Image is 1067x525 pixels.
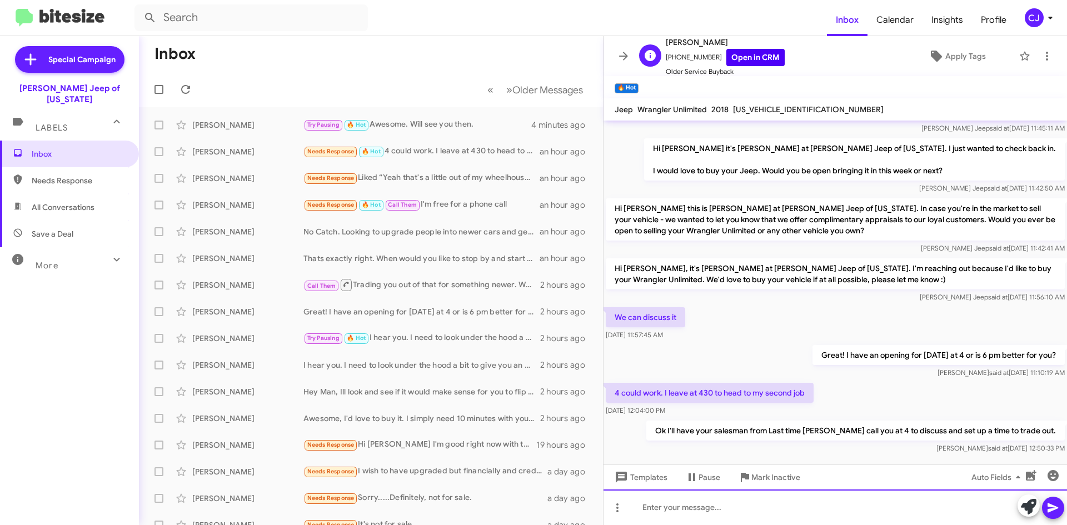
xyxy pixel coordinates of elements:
[192,439,303,451] div: [PERSON_NAME]
[606,383,814,403] p: 4 could work. I leave at 430 to head to my second job
[192,119,303,131] div: [PERSON_NAME]
[989,244,1009,252] span: said at
[990,124,1009,132] span: said at
[988,184,1007,192] span: said at
[971,467,1025,487] span: Auto Fields
[303,465,547,478] div: I wish to have upgraded but financially and credit wise right now it wouldn't be an option. Thank...
[604,467,676,487] button: Templates
[347,334,366,342] span: 🔥 Hot
[921,244,1065,252] span: [PERSON_NAME] Jeep [DATE] 11:42:41 AM
[612,467,667,487] span: Templates
[615,83,639,93] small: 🔥 Hot
[32,175,126,186] span: Needs Response
[989,368,1009,377] span: said at
[15,46,124,73] a: Special Campaign
[606,331,663,339] span: [DATE] 11:57:45 AM
[307,201,355,208] span: Needs Response
[506,83,512,97] span: »
[481,78,590,101] nav: Page navigation example
[36,261,58,271] span: More
[303,306,540,317] div: Great! I have an opening for [DATE] at 4 or is 6 pm better for you?
[307,334,340,342] span: Try Pausing
[666,49,785,66] span: [PHONE_NUMBER]
[32,202,94,213] span: All Conversations
[192,413,303,424] div: [PERSON_NAME]
[307,121,340,128] span: Try Pausing
[154,45,196,63] h1: Inbox
[540,306,594,317] div: 2 hours ago
[303,118,531,131] div: Awesome. Will see you then.
[362,201,381,208] span: 🔥 Hot
[699,467,720,487] span: Pause
[920,293,1065,301] span: [PERSON_NAME] Jeep [DATE] 11:56:10 AM
[919,184,1065,192] span: [PERSON_NAME] Jeep [DATE] 11:42:50 AM
[512,84,583,96] span: Older Messages
[192,226,303,237] div: [PERSON_NAME]
[192,466,303,477] div: [PERSON_NAME]
[540,413,594,424] div: 2 hours ago
[988,444,1008,452] span: said at
[1025,8,1044,27] div: CJ
[307,468,355,475] span: Needs Response
[540,386,594,397] div: 2 hours ago
[192,359,303,371] div: [PERSON_NAME]
[536,439,594,451] div: 19 hours ago
[303,226,540,237] div: No Catch. Looking to upgrade people into newer cars and get vehicles for my preowned lot.
[540,279,594,291] div: 2 hours ago
[547,493,594,504] div: a day ago
[303,278,540,292] div: Trading you out of that for something newer. What's your availability to swing by?
[388,201,417,208] span: Call Them
[531,119,594,131] div: 4 minutes ago
[192,146,303,157] div: [PERSON_NAME]
[923,4,972,36] a: Insights
[500,78,590,101] button: Next
[307,282,336,289] span: Call Them
[307,174,355,182] span: Needs Response
[192,253,303,264] div: [PERSON_NAME]
[303,386,540,397] div: Hey Man, Ill look and see if it would make sense for you to flip out of that one into another bad...
[936,444,1065,452] span: [PERSON_NAME] [DATE] 12:50:33 PM
[192,173,303,184] div: [PERSON_NAME]
[606,258,1065,289] p: Hi [PERSON_NAME], it's [PERSON_NAME] at [PERSON_NAME] Jeep of [US_STATE]. I'm reaching out becaus...
[303,253,540,264] div: Thats exactly right. When would you like to stop by and start the process?
[867,4,923,36] a: Calendar
[812,345,1065,365] p: Great! I have an opening for [DATE] at 4 or is 6 pm better for you?
[827,4,867,36] a: Inbox
[303,359,540,371] div: I hear you. I need to look under the hood a bit to give you an exact number. It's absolutely wort...
[938,368,1065,377] span: [PERSON_NAME] [DATE] 11:10:19 AM
[307,148,355,155] span: Needs Response
[481,78,500,101] button: Previous
[192,386,303,397] div: [PERSON_NAME]
[540,253,594,264] div: an hour ago
[303,492,547,504] div: Sorry.....Definitely, not for sale.
[972,4,1015,36] a: Profile
[303,438,536,451] div: Hi [PERSON_NAME] I'm good right now with the Grand Cherokee.
[303,145,540,158] div: 4 could work. I leave at 430 to head to my second job
[487,83,493,97] span: «
[733,104,884,114] span: [US_VEHICLE_IDENTIFICATION_NUMBER]
[547,466,594,477] div: a day ago
[711,104,729,114] span: 2018
[303,198,540,211] div: I'm free for a phone call
[606,307,685,327] p: We can discuss it
[945,46,986,66] span: Apply Tags
[303,332,540,344] div: I hear you. I need to look under the hood a bit to give you an exact number. It's absolutely wort...
[540,146,594,157] div: an hour ago
[540,226,594,237] div: an hour ago
[637,104,707,114] span: Wrangler Unlimited
[192,306,303,317] div: [PERSON_NAME]
[615,104,633,114] span: Jeep
[134,4,368,31] input: Search
[676,467,729,487] button: Pause
[347,121,366,128] span: 🔥 Hot
[606,406,665,414] span: [DATE] 12:04:00 PM
[644,138,1065,181] p: Hi [PERSON_NAME] it's [PERSON_NAME] at [PERSON_NAME] Jeep of [US_STATE]. I just wanted to check b...
[988,293,1008,301] span: said at
[666,36,785,49] span: [PERSON_NAME]
[921,124,1065,132] span: [PERSON_NAME] Jeep [DATE] 11:45:11 AM
[362,148,381,155] span: 🔥 Hot
[540,333,594,344] div: 2 hours ago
